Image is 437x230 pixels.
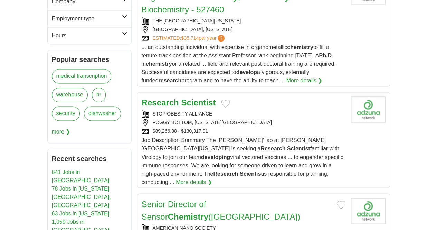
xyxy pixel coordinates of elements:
[287,44,313,50] strong: chemistry
[286,76,322,85] a: More details ❯
[52,153,127,164] h2: Recent searches
[52,54,127,65] h2: Popular searches
[52,31,122,40] h2: Hours
[52,106,80,121] a: security
[181,98,216,107] strong: Scientist
[142,98,179,107] strong: Research
[142,26,345,33] div: [GEOGRAPHIC_DATA], [US_STATE]
[287,146,310,151] strong: Scientist
[48,10,131,27] a: Employment type
[52,169,110,183] a: 841 Jobs in [GEOGRAPHIC_DATA]
[336,201,345,209] button: Add to favorite jobs
[201,154,230,160] strong: developing
[168,212,208,221] strong: Chemistry
[48,27,131,44] a: Hours
[52,210,110,216] a: 63 Jobs in [US_STATE]
[92,88,106,102] a: hr
[240,171,263,176] strong: Scientist
[236,69,257,75] strong: develop
[176,178,212,186] a: More details ❯
[142,128,345,135] div: $89,266.88 - $130,317.91
[142,44,336,83] span: ... an outstanding individual with expertise in organometallic to fill a tenure-track position at...
[218,35,225,42] span: ?
[319,53,331,58] strong: Ph.D
[351,198,386,224] img: Company logo
[142,110,345,118] div: STOP OBESITY ALLIANCE
[52,88,88,102] a: warehouse
[181,35,199,41] span: $35,714
[142,119,345,126] div: FOGGY BOTTOM, [US_STATE][GEOGRAPHIC_DATA]
[52,125,70,139] span: more ❯
[142,137,343,185] span: Job Description Summary The [PERSON_NAME]’ lab at [PERSON_NAME][GEOGRAPHIC_DATA][US_STATE] is see...
[260,146,285,151] strong: Research
[142,199,300,221] a: Senior Director of SensorChemistry([GEOGRAPHIC_DATA])
[153,35,226,42] a: ESTIMATED:$35,714per year?
[158,77,181,83] strong: research
[221,99,230,108] button: Add to favorite jobs
[52,69,112,83] a: medical transcription
[213,171,238,176] strong: Research
[52,15,122,23] h2: Employment type
[52,185,111,208] a: 78 Jobs in [US_STATE][GEOGRAPHIC_DATA], [GEOGRAPHIC_DATA]
[142,98,216,107] a: Research Scientist
[146,61,172,67] strong: chemistry
[351,96,386,122] img: Company logo
[153,18,241,24] a: THE [GEOGRAPHIC_DATA][US_STATE]
[84,106,121,121] a: dishwasher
